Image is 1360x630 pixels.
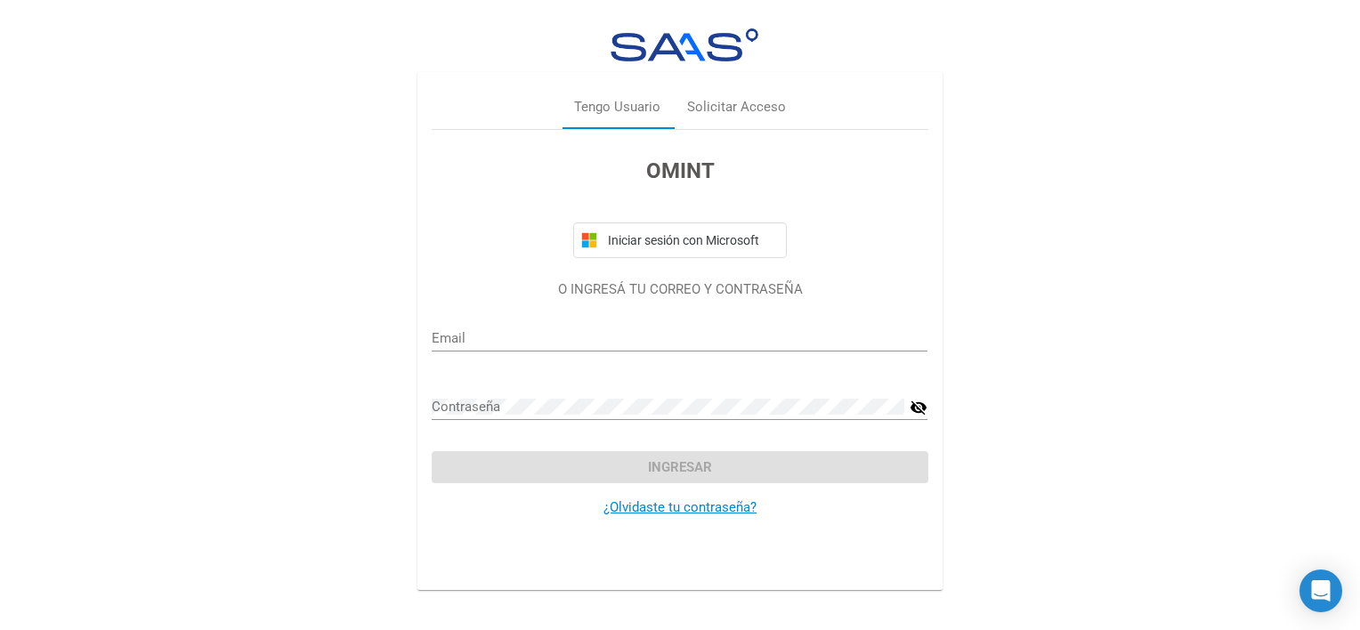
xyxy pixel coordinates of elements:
[574,98,660,118] div: Tengo Usuario
[432,279,927,300] p: O INGRESÁ TU CORREO Y CONTRASEÑA
[432,155,927,187] h3: OMINT
[573,222,787,258] button: Iniciar sesión con Microsoft
[687,98,786,118] div: Solicitar Acceso
[648,459,712,475] span: Ingresar
[1299,569,1342,612] div: Open Intercom Messenger
[910,397,927,418] mat-icon: visibility_off
[603,499,757,515] a: ¿Olvidaste tu contraseña?
[604,233,779,247] span: Iniciar sesión con Microsoft
[432,451,927,483] button: Ingresar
